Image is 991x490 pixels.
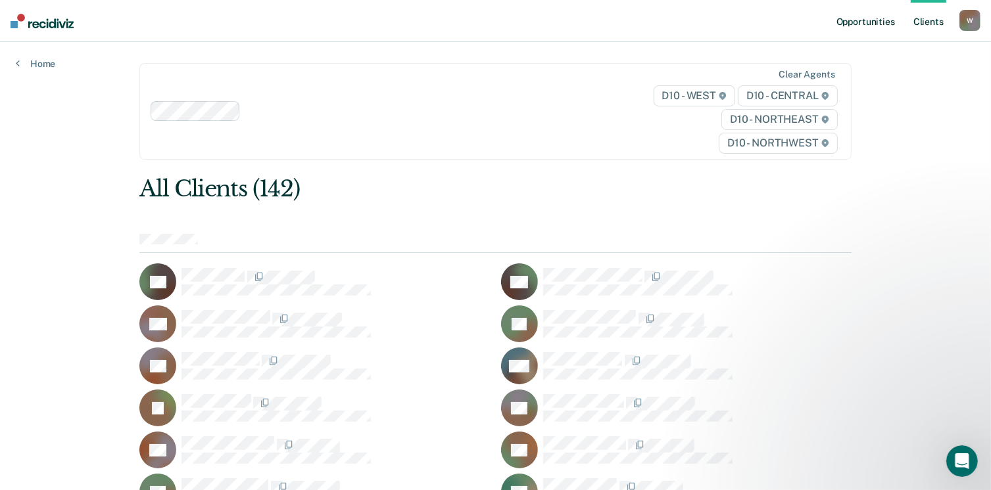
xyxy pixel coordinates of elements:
div: All Clients (142) [139,175,709,202]
div: Clear agents [779,69,834,80]
span: D10 - CENTRAL [738,85,838,106]
span: D10 - WEST [654,85,735,106]
button: W [959,10,980,31]
span: D10 - NORTHEAST [721,109,837,130]
iframe: Intercom live chat [946,445,978,477]
a: Home [16,58,55,70]
img: Recidiviz [11,14,74,28]
span: D10 - NORTHWEST [719,133,837,154]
